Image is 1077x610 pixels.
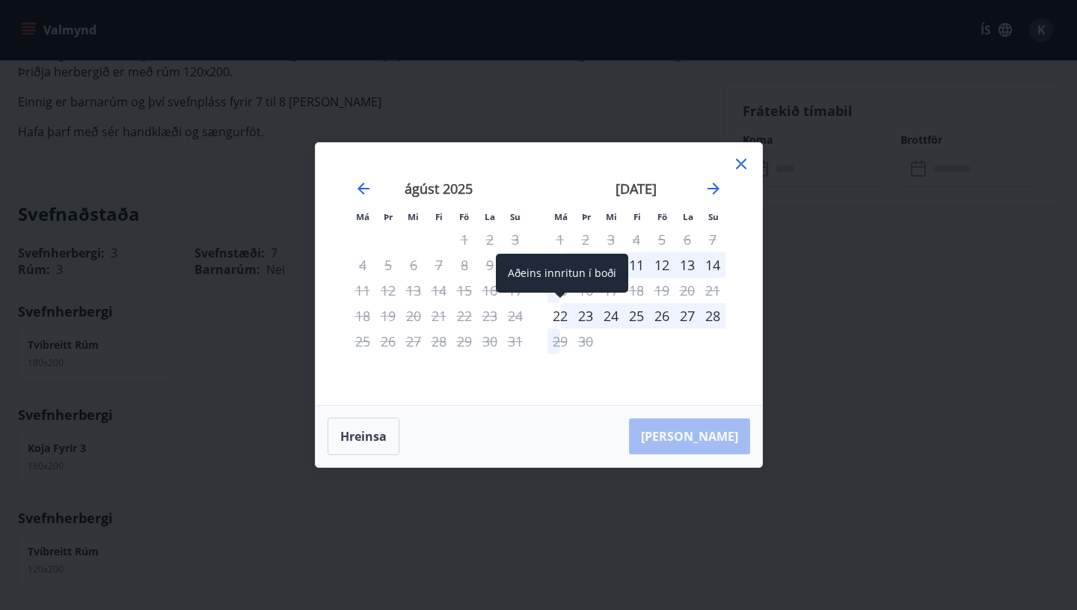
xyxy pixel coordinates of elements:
td: Not available. þriðjudagur, 19. ágúst 2025 [375,303,401,329]
div: 28 [700,303,725,329]
div: Calendar [334,161,744,387]
td: Choose föstudagur, 12. september 2025 as your check-in date. It’s available. [649,252,675,278]
td: Not available. miðvikudagur, 3. september 2025 [598,227,624,252]
td: Not available. fimmtudagur, 21. ágúst 2025 [426,303,452,329]
td: Not available. miðvikudagur, 20. ágúst 2025 [401,303,426,329]
td: Not available. þriðjudagur, 5. ágúst 2025 [375,252,401,278]
div: 13 [675,252,700,278]
div: Aðeins innritun í boði [547,252,573,278]
small: Má [356,211,369,222]
td: Not available. laugardagur, 6. september 2025 [675,227,700,252]
div: 24 [598,303,624,329]
td: Not available. þriðjudagur, 30. september 2025 [573,329,598,354]
td: Not available. laugardagur, 23. ágúst 2025 [477,303,503,329]
td: Not available. fimmtudagur, 14. ágúst 2025 [426,278,452,303]
td: Not available. föstudagur, 1. ágúst 2025 [452,227,477,252]
div: 9 [573,252,598,278]
small: Su [510,211,521,222]
td: Not available. föstudagur, 15. ágúst 2025 [452,278,477,303]
td: Not available. mánudagur, 11. ágúst 2025 [350,278,375,303]
small: Mi [408,211,419,222]
td: Not available. þriðjudagur, 26. ágúst 2025 [375,329,401,354]
td: Not available. laugardagur, 20. september 2025 [675,278,700,303]
td: Not available. sunnudagur, 21. september 2025 [700,278,725,303]
div: Aðeins útritun í boði [547,329,573,354]
td: Choose miðvikudagur, 10. september 2025 as your check-in date. It’s available. [598,252,624,278]
td: Not available. laugardagur, 2. ágúst 2025 [477,227,503,252]
td: Choose þriðjudagur, 9. september 2025 as your check-in date. It’s available. [573,252,598,278]
div: Move forward to switch to the next month. [705,180,722,198]
td: Choose sunnudagur, 14. september 2025 as your check-in date. It’s available. [700,252,725,278]
td: Not available. miðvikudagur, 6. ágúst 2025 [401,252,426,278]
small: Su [708,211,719,222]
div: Move backward to switch to the previous month. [355,180,372,198]
div: 12 [649,252,675,278]
td: Not available. mánudagur, 25. ágúst 2025 [350,329,375,354]
div: 27 [675,303,700,329]
small: Má [554,211,568,222]
div: 23 [573,303,598,329]
div: 25 [624,303,649,329]
button: Hreinsa [328,418,399,455]
small: Fö [459,211,469,222]
td: Not available. þriðjudagur, 2. september 2025 [573,227,598,252]
td: Not available. sunnudagur, 31. ágúst 2025 [503,329,528,354]
td: Not available. laugardagur, 16. ágúst 2025 [477,278,503,303]
small: Fö [657,211,667,222]
td: Choose laugardagur, 13. september 2025 as your check-in date. It’s available. [675,252,700,278]
td: Not available. mánudagur, 29. september 2025 [547,329,573,354]
td: Not available. fimmtudagur, 28. ágúst 2025 [426,329,452,354]
td: Choose mánudagur, 22. september 2025 as your check-in date. It’s available. [547,303,573,329]
div: 14 [700,252,725,278]
strong: ágúst 2025 [405,180,473,198]
td: Not available. sunnudagur, 3. ágúst 2025 [503,227,528,252]
td: Choose þriðjudagur, 23. september 2025 as your check-in date. It’s available. [573,303,598,329]
td: Not available. laugardagur, 30. ágúst 2025 [477,329,503,354]
td: Choose fimmtudagur, 25. september 2025 as your check-in date. It’s available. [624,303,649,329]
td: Not available. fimmtudagur, 7. ágúst 2025 [426,252,452,278]
small: Fi [633,211,641,222]
div: 10 [598,252,624,278]
td: Not available. sunnudagur, 10. ágúst 2025 [503,252,528,278]
td: Not available. föstudagur, 8. ágúst 2025 [452,252,477,278]
small: La [485,211,495,222]
td: Choose mánudagur, 8. september 2025 as your check-in date. It’s available. [547,252,573,278]
td: Not available. föstudagur, 19. september 2025 [649,278,675,303]
td: Not available. mánudagur, 18. ágúst 2025 [350,303,375,329]
td: Choose laugardagur, 27. september 2025 as your check-in date. It’s available. [675,303,700,329]
td: Not available. föstudagur, 22. ágúst 2025 [452,303,477,329]
strong: [DATE] [616,180,657,198]
td: Not available. þriðjudagur, 12. ágúst 2025 [375,278,401,303]
small: Fi [435,211,443,222]
td: Not available. sunnudagur, 7. september 2025 [700,227,725,252]
td: Not available. sunnudagur, 24. ágúst 2025 [503,303,528,329]
td: Choose föstudagur, 26. september 2025 as your check-in date. It’s available. [649,303,675,329]
td: Not available. miðvikudagur, 13. ágúst 2025 [401,278,426,303]
small: La [683,211,693,222]
small: Þr [384,211,393,222]
td: Choose fimmtudagur, 11. september 2025 as your check-in date. It’s available. [624,252,649,278]
td: Not available. mánudagur, 1. september 2025 [547,227,573,252]
div: 26 [649,303,675,329]
td: Choose sunnudagur, 28. september 2025 as your check-in date. It’s available. [700,303,725,329]
td: Not available. mánudagur, 4. ágúst 2025 [350,252,375,278]
small: Mi [606,211,617,222]
td: Not available. föstudagur, 29. ágúst 2025 [452,329,477,354]
div: Aðeins innritun í boði [547,303,573,329]
div: 11 [624,252,649,278]
td: Not available. laugardagur, 9. ágúst 2025 [477,252,503,278]
small: Þr [582,211,591,222]
td: Not available. fimmtudagur, 4. september 2025 [624,227,649,252]
td: Not available. fimmtudagur, 18. september 2025 [624,278,649,303]
div: Aðeins innritun í boði [496,254,628,293]
td: Not available. miðvikudagur, 27. ágúst 2025 [401,329,426,354]
td: Not available. föstudagur, 5. september 2025 [649,227,675,252]
td: Choose miðvikudagur, 24. september 2025 as your check-in date. It’s available. [598,303,624,329]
